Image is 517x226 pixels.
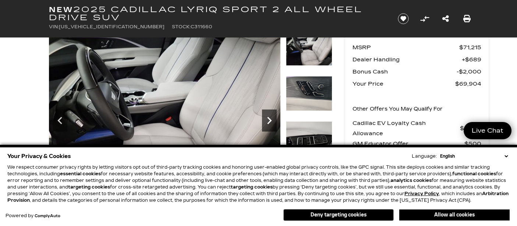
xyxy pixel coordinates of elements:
button: Compare Vehicle [419,13,430,24]
span: $2,000 [457,67,481,77]
span: Cadillac EV Loyalty Cash Allowance [353,118,460,139]
a: Your Price $69,904 [353,79,481,89]
a: GM Educator Offer $500 [353,139,481,149]
a: Print this New 2025 Cadillac LYRIQ Sport 2 All Wheel Drive SUV [463,14,471,24]
span: MSRP [353,42,459,53]
strong: functional cookies [452,171,496,176]
a: Cadillac EV Loyalty Cash Allowance $1,000 [353,118,481,139]
p: Other Offers You May Qualify For [353,104,443,114]
h1: 2025 Cadillac LYRIQ Sport 2 All Wheel Drive SUV [49,6,386,22]
span: Live Chat [468,126,507,135]
strong: targeting cookies [231,184,273,190]
span: GM Educator Offer [353,139,464,149]
strong: targeting cookies [68,184,110,190]
span: Bonus Cash [353,67,457,77]
div: Next [262,110,277,132]
a: Privacy Policy [404,191,439,196]
a: Dealer Handling $689 [353,54,481,65]
img: New 2025 Nimbus Metallic Cadillac Sport 2 image 16 [286,31,332,66]
strong: essential cookies [60,171,101,176]
div: Powered by [6,214,60,218]
span: $1,000 [460,123,481,133]
a: ComplyAuto [35,214,60,218]
span: $689 [462,54,481,65]
span: Your Price [353,79,455,89]
span: Dealer Handling [353,54,462,65]
a: Share this New 2025 Cadillac LYRIQ Sport 2 All Wheel Drive SUV [442,14,449,24]
button: Allow all cookies [399,209,510,220]
span: VIN: [49,24,59,29]
select: Language Select [438,153,510,159]
span: C311660 [191,24,212,29]
a: MSRP $71,215 [353,42,481,53]
p: We respect consumer privacy rights by letting visitors opt out of third-party tracking cookies an... [7,164,510,204]
span: $500 [464,139,481,149]
span: Your Privacy & Cookies [7,151,71,161]
a: Live Chat [464,122,511,139]
button: Deny targeting cookies [283,209,394,221]
img: New 2025 Nimbus Metallic Cadillac Sport 2 image 17 [286,76,332,111]
strong: analytics cookies [390,178,432,183]
span: $71,215 [459,42,481,53]
span: $69,904 [455,79,481,89]
div: Language: [412,154,437,158]
button: Save vehicle [395,13,411,25]
span: Stock: [172,24,191,29]
span: [US_VEHICLE_IDENTIFICATION_NUMBER] [59,24,164,29]
img: New 2025 Nimbus Metallic Cadillac Sport 2 image 16 [49,31,280,204]
strong: New [49,5,73,14]
img: New 2025 Nimbus Metallic Cadillac Sport 2 image 18 [286,121,332,156]
div: Previous [53,110,67,132]
a: Bonus Cash $2,000 [353,67,481,77]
